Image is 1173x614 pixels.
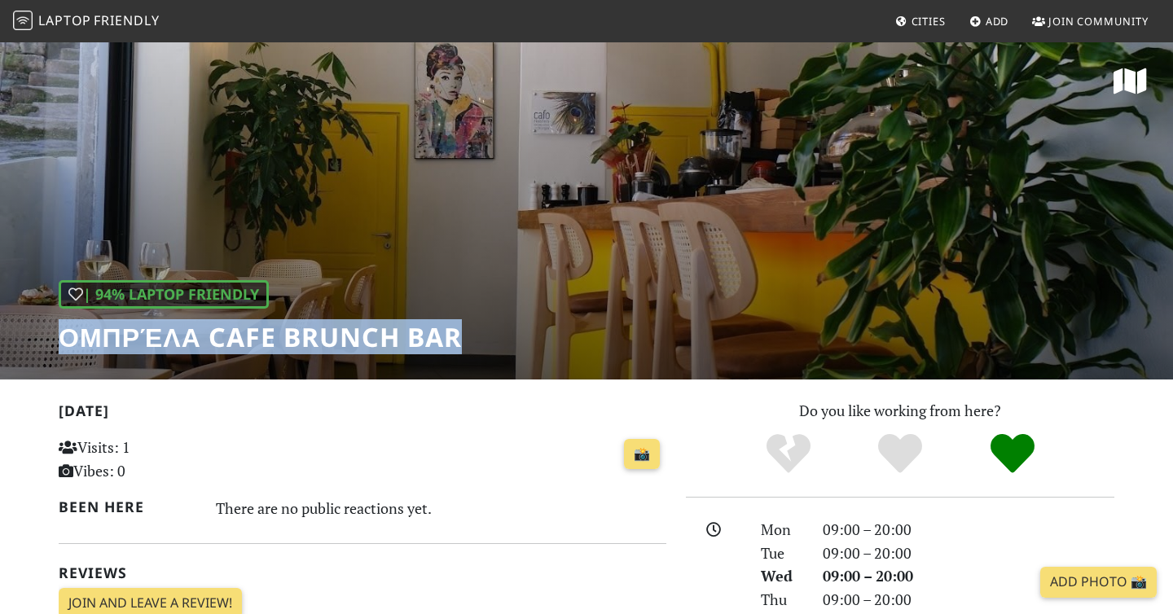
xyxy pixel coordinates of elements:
div: Tue [751,542,813,565]
p: Visits: 1 Vibes: 0 [59,436,248,483]
span: Join Community [1048,14,1149,29]
p: Do you like working from here? [686,399,1114,423]
span: Laptop [38,11,91,29]
div: Thu [751,588,813,612]
span: Add [986,14,1009,29]
a: Add [963,7,1016,36]
div: Wed [751,564,813,588]
a: 📸 [624,439,660,470]
div: 09:00 – 20:00 [813,564,1124,588]
div: 09:00 – 20:00 [813,588,1124,612]
img: LaptopFriendly [13,11,33,30]
div: Definitely! [956,432,1069,476]
h1: Ομπρέλα Cafe Brunch Bar [59,322,462,353]
h2: [DATE] [59,402,666,426]
a: Join Community [1026,7,1155,36]
div: Yes [844,432,956,476]
h2: Been here [59,498,196,515]
div: No [732,432,845,476]
span: Friendly [94,11,159,29]
div: 09:00 – 20:00 [813,542,1124,565]
div: | 94% Laptop Friendly [59,280,269,309]
a: LaptopFriendly LaptopFriendly [13,7,160,36]
div: Mon [751,518,813,542]
span: Cities [912,14,946,29]
a: Cities [889,7,952,36]
div: 09:00 – 20:00 [813,518,1124,542]
div: There are no public reactions yet. [216,495,667,521]
h2: Reviews [59,564,666,581]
